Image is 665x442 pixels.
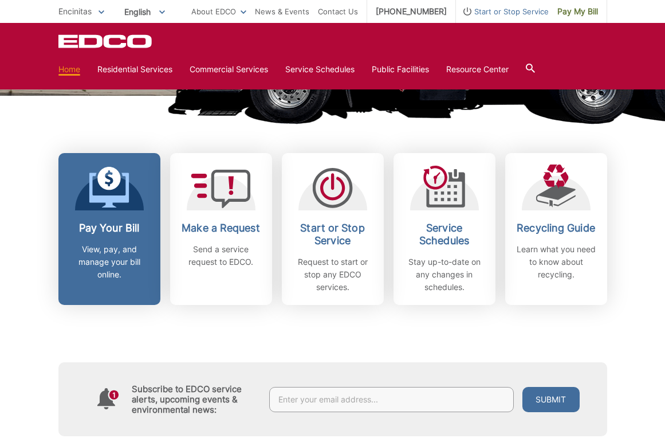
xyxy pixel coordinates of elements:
a: Pay Your Bill View, pay, and manage your bill online. [58,153,160,305]
h4: Subscribe to EDCO service alerts, upcoming events & environmental news: [132,384,258,415]
a: About EDCO [191,5,246,18]
a: Commercial Services [190,63,268,76]
a: News & Events [255,5,309,18]
a: Residential Services [97,63,172,76]
a: Recycling Guide Learn what you need to know about recycling. [505,153,607,305]
p: Learn what you need to know about recycling. [514,243,599,281]
a: Service Schedules Stay up-to-date on any changes in schedules. [394,153,495,305]
p: Stay up-to-date on any changes in schedules. [402,256,487,294]
a: Public Facilities [372,63,429,76]
span: Pay My Bill [557,5,598,18]
p: View, pay, and manage your bill online. [67,243,152,281]
h2: Recycling Guide [514,222,599,234]
a: EDCD logo. Return to the homepage. [58,34,154,48]
a: Contact Us [318,5,358,18]
h2: Pay Your Bill [67,222,152,234]
button: Submit [522,387,580,412]
a: Home [58,63,80,76]
p: Request to start or stop any EDCO services. [290,256,375,294]
a: Make a Request Send a service request to EDCO. [170,153,272,305]
h2: Start or Stop Service [290,222,375,247]
h2: Service Schedules [402,222,487,247]
h2: Make a Request [179,222,263,234]
span: Encinitas [58,6,92,16]
input: Enter your email address... [269,387,514,412]
span: English [116,2,174,21]
a: Service Schedules [285,63,355,76]
a: Resource Center [446,63,509,76]
p: Send a service request to EDCO. [179,243,263,268]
